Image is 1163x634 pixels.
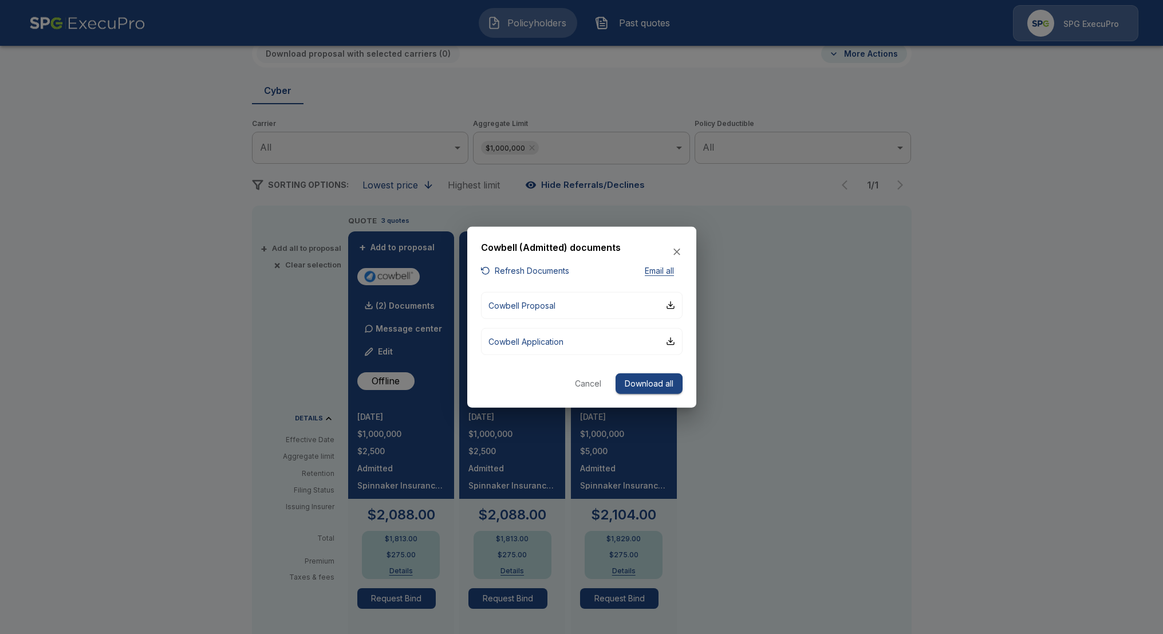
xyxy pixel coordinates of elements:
[488,335,563,347] p: Cowbell Application
[488,299,555,311] p: Cowbell Proposal
[481,292,683,318] button: Cowbell Proposal
[481,264,569,278] button: Refresh Documents
[570,373,606,394] button: Cancel
[481,240,621,255] h6: Cowbell (Admitted) documents
[481,328,683,355] button: Cowbell Application
[637,264,683,278] button: Email all
[616,373,683,394] button: Download all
